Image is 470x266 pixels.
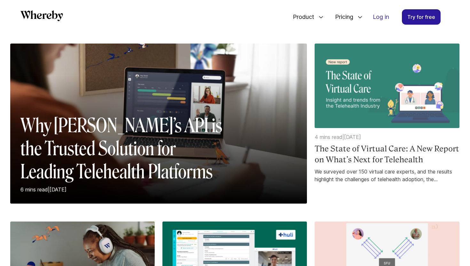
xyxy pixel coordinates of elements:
span: Product [286,6,316,28]
p: 4 mins read | [DATE] [315,133,459,141]
a: Log in [368,10,394,24]
p: 6 mins read | [DATE] [20,186,228,193]
svg: Whereby [20,10,63,21]
a: Why [PERSON_NAME]’s API is the Trusted Solution for Leading Telehealth Platforms6 mins read|[DATE] [10,44,307,214]
h2: Why [PERSON_NAME]’s API is the Trusted Solution for Leading Telehealth Platforms [20,114,228,183]
span: Pricing [329,6,355,28]
a: Try for free [402,9,441,25]
a: The State of Virtual Care: A New Report on What’s Next for Telehealth [315,143,459,165]
a: We surveyed over 150 virtual care experts, and the results highlight the challenges of telehealth... [315,168,459,183]
a: Whereby [20,10,63,23]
